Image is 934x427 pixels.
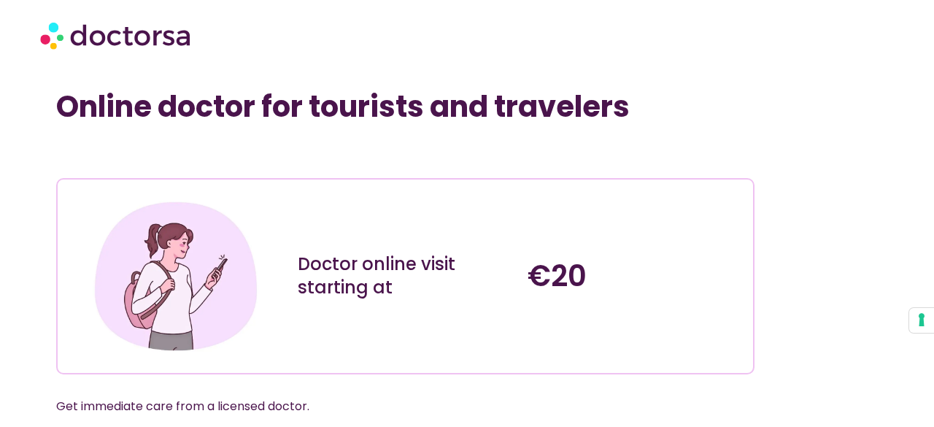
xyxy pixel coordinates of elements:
div: Doctor online visit starting at [298,253,512,299]
button: Your consent preferences for tracking technologies [909,308,934,333]
h4: €20 [528,258,742,293]
h1: Online doctor for tourists and travelers [56,89,754,124]
p: Get immediate care from a licensed doctor. [56,396,719,417]
img: Die Illustration zeigt eine junge Frau in legerem Outfit, die mit ihrem Smartphone beschäftigt is... [90,191,262,363]
iframe: Customer reviews powered by Trustpilot [63,146,282,164]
